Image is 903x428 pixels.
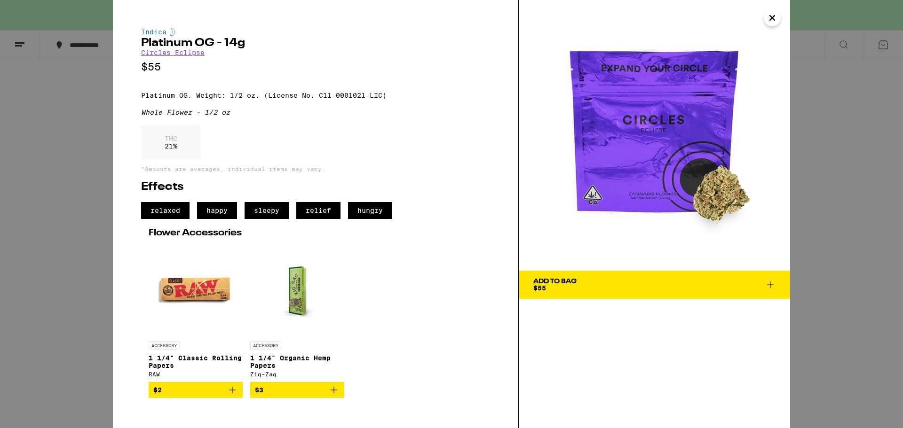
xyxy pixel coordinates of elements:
[255,386,263,394] span: $3
[250,382,344,398] button: Add to bag
[141,61,490,73] p: $55
[141,125,201,159] div: 21 %
[245,202,289,219] span: sleepy
[764,9,781,26] button: Close
[141,109,490,116] div: Whole Flower - 1/2 oz
[348,202,392,219] span: hungry
[149,228,483,238] h2: Flower Accessories
[149,371,243,377] div: RAW
[170,28,175,36] img: indicaColor.svg
[250,341,281,350] p: ACCESSORY
[149,242,243,382] a: Open page for 1 1/4" Classic Rolling Papers from RAW
[149,242,243,336] img: RAW - 1 1/4" Classic Rolling Papers
[250,354,344,369] p: 1 1/4" Organic Hemp Papers
[250,242,344,336] img: Zig-Zag - 1 1/4" Organic Hemp Papers
[533,278,577,285] div: Add To Bag
[141,38,490,49] h2: Platinum OG - 14g
[0,0,514,68] button: Redirect to URL
[296,202,341,219] span: relief
[141,181,490,193] h2: Effects
[165,135,177,142] p: THC
[141,166,490,172] p: *Amounts are averages, individual items may vary.
[197,202,237,219] span: happy
[141,49,205,56] a: Circles Eclipse
[141,92,490,99] p: Platinum OG. Weight: 1/2 oz. (License No. C11-0001021-LIC)
[519,271,790,299] button: Add To Bag$55
[141,202,190,219] span: relaxed
[149,354,243,369] p: 1 1/4" Classic Rolling Papers
[149,382,243,398] button: Add to bag
[250,242,344,382] a: Open page for 1 1/4" Organic Hemp Papers from Zig-Zag
[533,284,546,292] span: $55
[153,386,162,394] span: $2
[141,28,490,36] div: Indica
[250,371,344,377] div: Zig-Zag
[6,7,68,14] span: Hi. Need any help?
[149,341,180,350] p: ACCESSORY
